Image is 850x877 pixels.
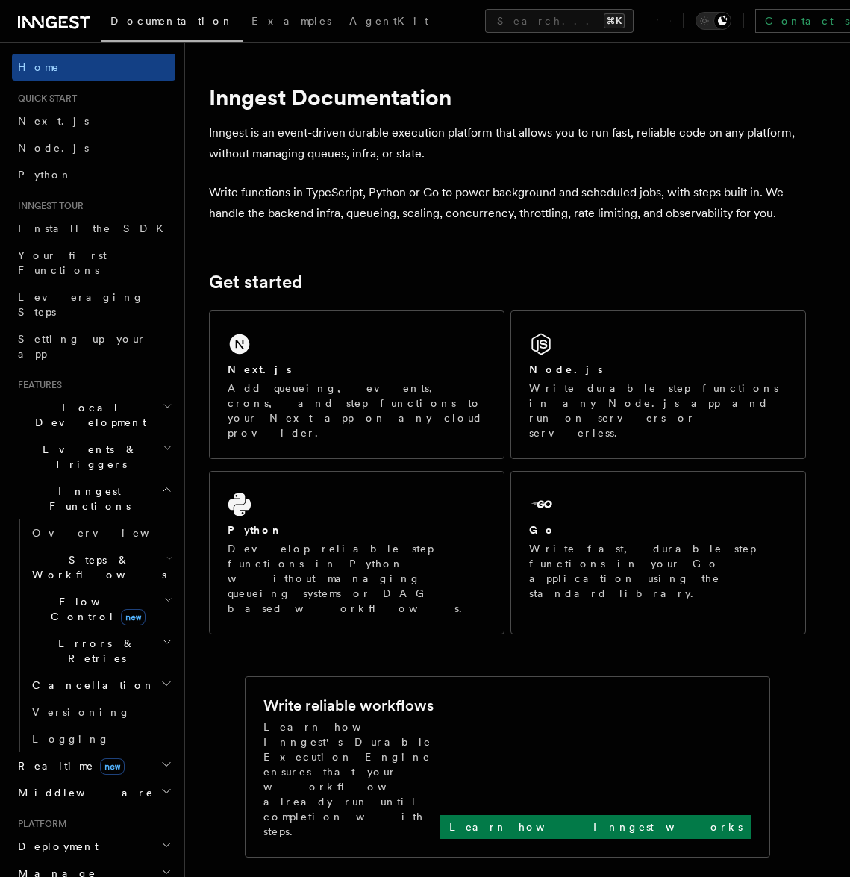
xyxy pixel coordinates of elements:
a: AgentKit [340,4,437,40]
span: AgentKit [349,15,428,27]
p: Learn how Inngest works [449,820,743,834]
span: Quick start [12,93,77,104]
span: new [121,609,146,625]
span: Flow Control [26,594,164,624]
span: Steps & Workflows [26,552,166,582]
button: Flow Controlnew [26,588,175,630]
div: Inngest Functions [12,519,175,752]
button: Inngest Functions [12,478,175,519]
button: Events & Triggers [12,436,175,478]
a: Examples [243,4,340,40]
span: new [100,758,125,775]
span: Setting up your app [18,333,146,360]
h2: Next.js [228,362,292,377]
span: Examples [251,15,331,27]
button: Errors & Retries [26,630,175,672]
a: Get started [209,272,302,293]
span: Features [12,379,62,391]
a: Next.jsAdd queueing, events, crons, and step functions to your Next app on any cloud provider. [209,310,504,459]
button: Realtimenew [12,752,175,779]
span: Middleware [12,785,154,800]
span: Your first Functions [18,249,107,276]
span: Errors & Retries [26,636,162,666]
a: Python [12,161,175,188]
h1: Inngest Documentation [209,84,806,110]
p: Write durable step functions in any Node.js app and run on servers or serverless. [529,381,787,440]
kbd: ⌘K [604,13,625,28]
span: Events & Triggers [12,442,163,472]
button: Steps & Workflows [26,546,175,588]
span: Documentation [110,15,234,27]
span: Versioning [32,706,131,718]
a: Install the SDK [12,215,175,242]
span: Overview [32,527,186,539]
span: Home [18,60,60,75]
p: Inngest is an event-driven durable execution platform that allows you to run fast, reliable code ... [209,122,806,164]
a: Next.js [12,107,175,134]
a: Node.js [12,134,175,161]
span: Logging [32,733,110,745]
span: Platform [12,818,67,830]
span: Python [18,169,72,181]
button: Cancellation [26,672,175,699]
p: Develop reliable step functions in Python without managing queueing systems or DAG based workflows. [228,541,486,616]
a: Node.jsWrite durable step functions in any Node.js app and run on servers or serverless. [510,310,806,459]
a: GoWrite fast, durable step functions in your Go application using the standard library. [510,471,806,634]
button: Local Development [12,394,175,436]
span: Deployment [12,839,99,854]
button: Deployment [12,833,175,860]
span: Inngest Functions [12,484,161,514]
h2: Node.js [529,362,603,377]
h2: Go [529,522,556,537]
span: Install the SDK [18,222,172,234]
a: Logging [26,725,175,752]
span: Leveraging Steps [18,291,144,318]
a: Overview [26,519,175,546]
span: Node.js [18,142,89,154]
span: Cancellation [26,678,155,693]
button: Toggle dark mode [696,12,731,30]
span: Next.js [18,115,89,127]
a: PythonDevelop reliable step functions in Python without managing queueing systems or DAG based wo... [209,471,504,634]
button: Middleware [12,779,175,806]
a: Setting up your app [12,325,175,367]
p: Add queueing, events, crons, and step functions to your Next app on any cloud provider. [228,381,486,440]
p: Learn how Inngest's Durable Execution Engine ensures that your workflow already run until complet... [263,720,440,839]
h2: Python [228,522,283,537]
a: Learn how Inngest works [440,815,751,839]
h2: Write reliable workflows [263,695,434,716]
span: Inngest tour [12,200,84,212]
p: Write functions in TypeScript, Python or Go to power background and scheduled jobs, with steps bu... [209,182,806,224]
a: Versioning [26,699,175,725]
span: Realtime [12,758,125,773]
a: Leveraging Steps [12,284,175,325]
a: Documentation [101,4,243,42]
button: Search...⌘K [485,9,634,33]
a: Your first Functions [12,242,175,284]
a: Home [12,54,175,81]
span: Local Development [12,400,163,430]
p: Write fast, durable step functions in your Go application using the standard library. [529,541,787,601]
